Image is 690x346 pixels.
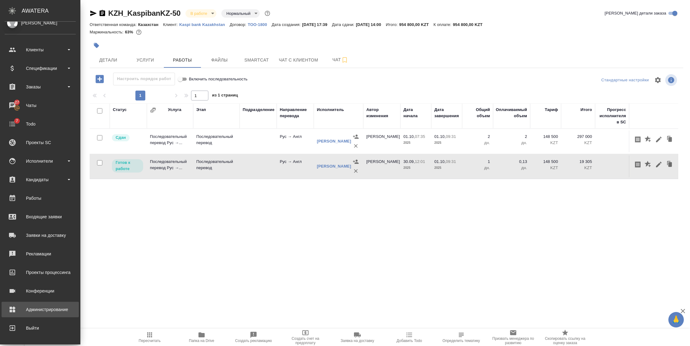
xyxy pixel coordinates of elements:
[138,22,163,27] p: Казахстан
[665,74,678,86] span: Посмотреть информацию
[664,134,676,145] button: Клонировать
[433,22,453,27] p: К оплате:
[11,99,23,105] span: 27
[341,56,348,64] svg: Подписаться
[224,11,252,16] button: Нормальный
[5,305,76,314] div: Администрирование
[366,107,397,119] div: Автор изменения
[331,329,383,346] button: Заявка на доставку
[496,159,527,165] p: 0,13
[465,107,490,119] div: Общий объем
[676,159,686,170] button: Удалить
[302,22,332,27] p: [DATE] 17:39
[189,11,209,16] button: В работе
[108,9,181,17] a: KZH_KaspibanKZ-50
[2,283,79,299] a: Конференции
[116,135,126,141] p: Сдан
[403,134,415,139] p: 01.10,
[5,45,76,54] div: Клиенты
[5,175,76,184] div: Кандидаты
[113,107,127,113] div: Статус
[163,22,179,27] p: Клиент:
[2,209,79,224] a: Входящие заявки
[351,141,360,151] button: Удалить
[90,22,138,27] p: Ответственная команда:
[116,160,139,172] p: Готов к работе
[383,329,435,346] button: Добавить Todo
[235,339,272,343] span: Создать рекламацию
[130,56,160,64] span: Услуги
[2,302,79,317] a: Администрирование
[654,159,664,170] button: Редактировать
[351,132,360,141] button: Назначить
[189,76,248,82] span: Включить последовательность
[196,134,236,146] p: Последовательный перевод
[2,98,79,113] a: 27Чаты
[139,339,161,343] span: Пересчитать
[351,157,360,166] button: Назначить
[363,130,400,152] td: [PERSON_NAME]
[465,140,490,146] p: дн.
[386,22,399,27] p: Итого:
[434,165,459,171] p: 2025
[403,159,415,164] p: 30.09,
[277,156,314,177] td: Рус → Англ
[277,130,314,152] td: Рус → Англ
[280,107,311,119] div: Направление перевода
[5,231,76,240] div: Заявки на доставку
[5,194,76,203] div: Работы
[111,134,144,142] div: Менеджер проверил работу исполнителя, передает ее на следующий этап
[317,107,344,113] div: Исполнитель
[2,228,79,243] a: Заявки на доставку
[2,116,79,132] a: 7Todo
[317,139,351,143] a: [PERSON_NAME]
[179,22,230,27] p: Kaspi bank Kazakhstan
[363,156,400,177] td: [PERSON_NAME]
[564,165,592,171] p: KZT
[446,134,456,139] p: 09:31
[496,140,527,146] p: дн.
[545,107,558,113] div: Тариф
[90,39,103,52] button: Добавить тэг
[496,134,527,140] p: 2
[643,159,654,170] button: Добавить оценку
[446,159,456,164] p: 09:31
[403,140,428,146] p: 2025
[205,56,234,64] span: Файлы
[415,134,425,139] p: 07:35
[496,107,527,119] div: Оплачиваемый объем
[12,118,22,124] span: 7
[5,249,76,258] div: Рекламации
[564,159,592,165] p: 19 305
[2,265,79,280] a: Проекты процессинга
[605,10,666,16] span: [PERSON_NAME] детали заказа
[279,329,331,346] button: Создать счет на предоплату
[442,339,480,343] span: Определить тематику
[228,329,279,346] button: Создать рекламацию
[341,339,374,343] span: Заявка на доставку
[465,165,490,171] p: дн.
[279,56,318,64] span: Чат с клиентом
[496,165,527,171] p: дн.
[533,159,558,165] p: 148 500
[654,134,664,145] button: Редактировать
[664,159,676,170] button: Клонировать
[671,313,681,326] span: 🙏
[147,130,193,152] td: Последовательный перевод Рус →...
[5,119,76,129] div: Todo
[539,329,591,346] button: Скопировать ссылку на оценку заказа
[564,134,592,140] p: 297 000
[491,336,535,345] span: Призвать менеджера по развитию
[150,107,156,113] button: Сгруппировать
[5,138,76,147] div: Проекты SC
[5,286,76,296] div: Конференции
[5,156,76,166] div: Исполнители
[332,22,356,27] p: Дата сдачи:
[147,156,193,177] td: Последовательный перевод Рус →...
[125,30,134,34] p: 63%
[397,339,422,343] span: Добавить Todo
[2,246,79,262] a: Рекламации
[598,107,626,125] div: Прогресс исполнителя в SC
[176,329,228,346] button: Папка на Drive
[632,159,643,170] button: Скопировать мини-бриф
